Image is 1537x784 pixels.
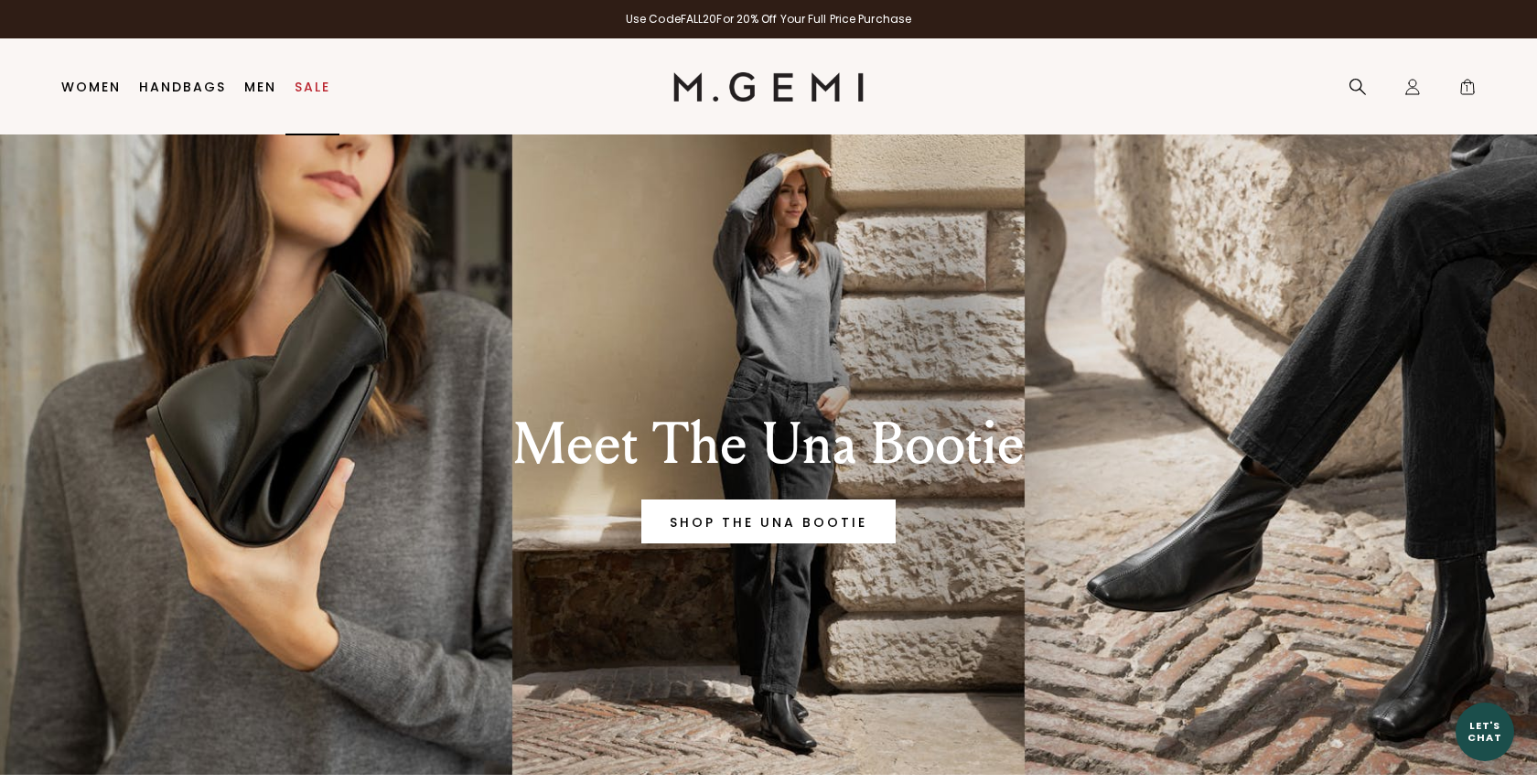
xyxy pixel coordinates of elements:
[673,72,865,102] img: M.Gemi
[61,80,121,94] a: Women
[1456,720,1514,743] div: Let's Chat
[1458,81,1477,100] span: 1
[295,80,330,94] a: Sale
[681,11,717,27] strong: FALL20
[244,80,276,94] a: Men
[451,412,1086,478] div: Meet The Una Bootie
[641,499,896,543] a: Banner primary button
[139,80,226,94] a: Handbags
